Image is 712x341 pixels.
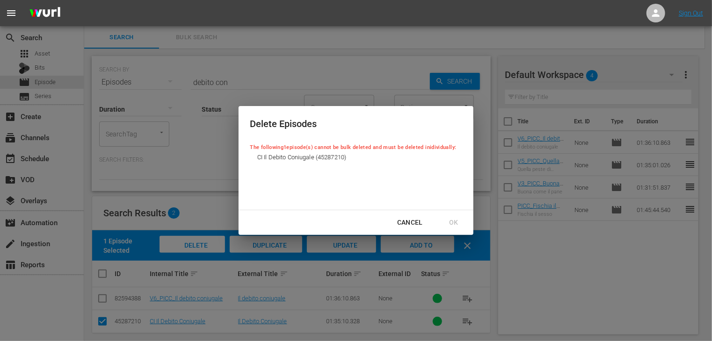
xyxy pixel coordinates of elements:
[6,7,17,19] span: menu
[390,217,430,228] div: Cancel
[679,9,703,17] a: Sign Out
[22,2,67,24] img: ans4CAIJ8jUAAAAAAAAAAAAAAAAAAAAAAAAgQb4GAAAAAAAAAAAAAAAAAAAAAAAAJMjXAAAAAAAAAAAAAAAAAAAAAAAAgAT5G...
[386,214,434,231] button: Cancel
[250,117,456,131] div: Delete Episodes
[250,143,456,152] p: The following 1 episode(s) cannot be bulk deleted and must be deleted inidividually:
[257,153,411,162] span: CI Il Debito Coniugale (45287210)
